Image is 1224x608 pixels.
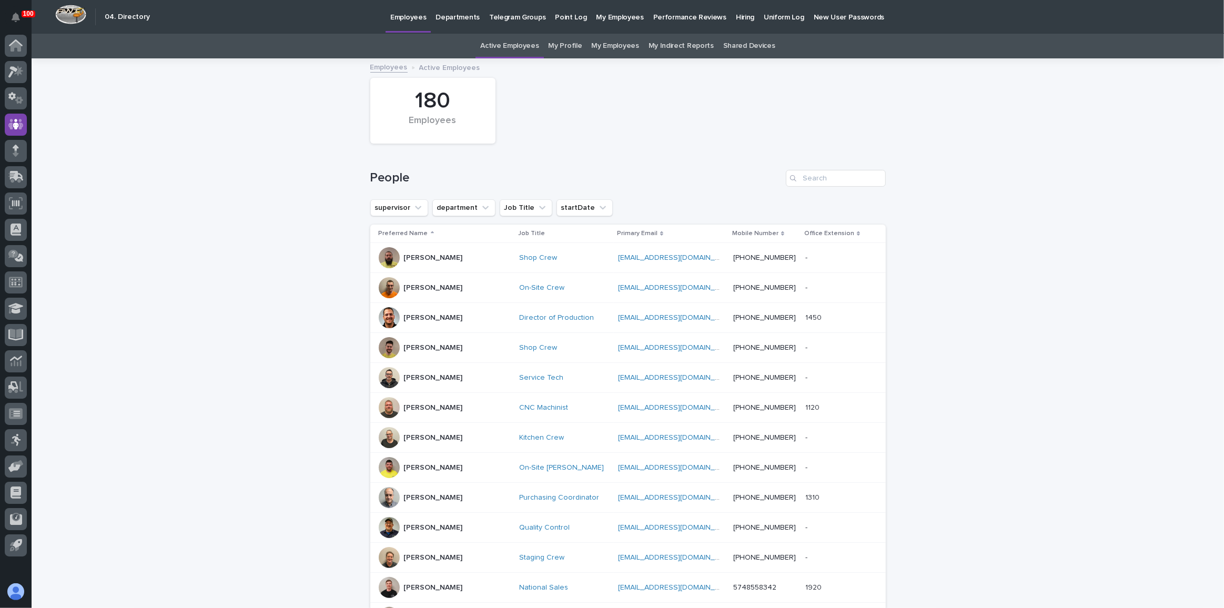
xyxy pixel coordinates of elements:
a: 5748558342 [733,584,776,591]
a: My Indirect Reports [649,34,714,58]
p: - [805,251,810,262]
a: Director of Production [519,313,594,322]
a: Active Employees [480,34,539,58]
p: [PERSON_NAME] [404,254,463,262]
a: [EMAIL_ADDRESS][DOMAIN_NAME] [618,434,737,441]
tr: [PERSON_NAME]Staging Crew [EMAIL_ADDRESS][DOMAIN_NAME] [PHONE_NUMBER]-- [370,543,886,573]
p: [PERSON_NAME] [404,283,463,292]
a: Shop Crew [519,254,557,262]
a: [EMAIL_ADDRESS][DOMAIN_NAME] [618,314,737,321]
p: [PERSON_NAME] [404,433,463,442]
a: [PHONE_NUMBER] [733,434,796,441]
a: [EMAIL_ADDRESS][DOMAIN_NAME] [618,494,737,501]
tr: [PERSON_NAME]On-Site Crew [EMAIL_ADDRESS][DOMAIN_NAME] [PHONE_NUMBER]-- [370,273,886,303]
p: Preferred Name [379,228,428,239]
p: Mobile Number [732,228,778,239]
button: department [432,199,495,216]
a: [EMAIL_ADDRESS][DOMAIN_NAME] [618,284,737,291]
a: National Sales [519,583,568,592]
p: [PERSON_NAME] [404,343,463,352]
p: 1120 [805,401,822,412]
p: [PERSON_NAME] [404,553,463,562]
p: [PERSON_NAME] [404,463,463,472]
p: 1450 [805,311,824,322]
a: [PHONE_NUMBER] [733,314,796,321]
a: Employees [370,60,408,73]
p: [PERSON_NAME] [404,403,463,412]
p: - [805,551,810,562]
button: Job Title [500,199,552,216]
p: - [805,431,810,442]
p: [PERSON_NAME] [404,583,463,592]
p: - [805,371,810,382]
p: [PERSON_NAME] [404,493,463,502]
tr: [PERSON_NAME]Quality Control [EMAIL_ADDRESS][DOMAIN_NAME] [PHONE_NUMBER]-- [370,513,886,543]
input: Search [786,170,886,187]
a: Purchasing Coordinator [519,493,599,502]
div: Employees [388,115,478,137]
tr: [PERSON_NAME]Shop Crew [EMAIL_ADDRESS][DOMAIN_NAME] [PHONE_NUMBER]-- [370,243,886,273]
tr: [PERSON_NAME]Shop Crew [EMAIL_ADDRESS][DOMAIN_NAME] [PHONE_NUMBER]-- [370,333,886,363]
tr: [PERSON_NAME]Kitchen Crew [EMAIL_ADDRESS][DOMAIN_NAME] [PHONE_NUMBER]-- [370,423,886,453]
div: Notifications100 [13,13,27,29]
p: - [805,521,810,532]
button: users-avatar [5,581,27,603]
a: Quality Control [519,523,570,532]
a: Shared Devices [723,34,775,58]
p: Primary Email [617,228,657,239]
h2: 04. Directory [105,13,150,22]
p: 100 [23,10,34,17]
a: [EMAIL_ADDRESS][DOMAIN_NAME] [618,554,737,561]
tr: [PERSON_NAME]On-Site [PERSON_NAME] [EMAIL_ADDRESS][DOMAIN_NAME] [PHONE_NUMBER]-- [370,453,886,483]
a: CNC Machinist [519,403,568,412]
a: Kitchen Crew [519,433,564,442]
a: [PHONE_NUMBER] [733,284,796,291]
a: Staging Crew [519,553,564,562]
p: - [805,341,810,352]
tr: [PERSON_NAME]Director of Production [EMAIL_ADDRESS][DOMAIN_NAME] [PHONE_NUMBER]14501450 [370,303,886,333]
div: 180 [388,88,478,114]
a: [PHONE_NUMBER] [733,464,796,471]
a: Service Tech [519,373,563,382]
p: - [805,281,810,292]
a: [EMAIL_ADDRESS][DOMAIN_NAME] [618,524,737,531]
tr: [PERSON_NAME]CNC Machinist [EMAIL_ADDRESS][DOMAIN_NAME] [PHONE_NUMBER]11201120 [370,393,886,423]
a: [EMAIL_ADDRESS][DOMAIN_NAME] [618,254,737,261]
a: On-Site [PERSON_NAME] [519,463,604,472]
p: [PERSON_NAME] [404,523,463,532]
tr: [PERSON_NAME]Purchasing Coordinator [EMAIL_ADDRESS][DOMAIN_NAME] [PHONE_NUMBER]13101310 [370,483,886,513]
a: [PHONE_NUMBER] [733,494,796,501]
p: 1310 [805,491,822,502]
a: My Employees [591,34,639,58]
a: [EMAIL_ADDRESS][DOMAIN_NAME] [618,344,737,351]
a: On-Site Crew [519,283,564,292]
button: supervisor [370,199,428,216]
button: Notifications [5,6,27,28]
a: Shop Crew [519,343,557,352]
p: [PERSON_NAME] [404,373,463,382]
h1: People [370,170,782,186]
p: Active Employees [419,61,480,73]
a: [PHONE_NUMBER] [733,344,796,351]
a: [PHONE_NUMBER] [733,554,796,561]
p: 1920 [805,581,824,592]
a: [EMAIL_ADDRESS][DOMAIN_NAME] [618,464,737,471]
p: - [805,461,810,472]
a: [EMAIL_ADDRESS][DOMAIN_NAME] [618,584,737,591]
a: [PHONE_NUMBER] [733,374,796,381]
a: My Profile [549,34,582,58]
p: Office Extension [804,228,854,239]
tr: [PERSON_NAME]National Sales [EMAIL_ADDRESS][DOMAIN_NAME] 574855834219201920 [370,573,886,603]
a: [PHONE_NUMBER] [733,404,796,411]
a: [EMAIL_ADDRESS][DOMAIN_NAME] [618,404,737,411]
img: Workspace Logo [55,5,86,24]
button: startDate [557,199,613,216]
a: [PHONE_NUMBER] [733,524,796,531]
tr: [PERSON_NAME]Service Tech [EMAIL_ADDRESS][DOMAIN_NAME] [PHONE_NUMBER]-- [370,363,886,393]
a: [EMAIL_ADDRESS][DOMAIN_NAME] [618,374,737,381]
p: Job Title [518,228,545,239]
a: [PHONE_NUMBER] [733,254,796,261]
p: [PERSON_NAME] [404,313,463,322]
